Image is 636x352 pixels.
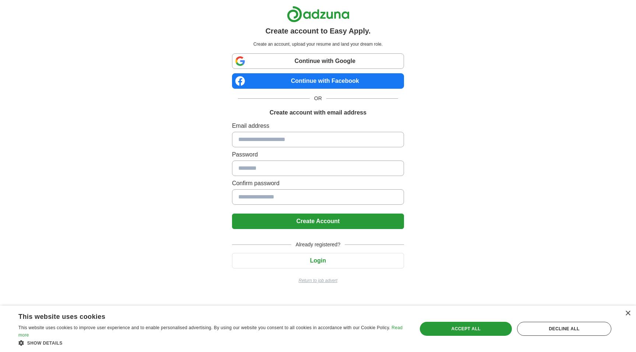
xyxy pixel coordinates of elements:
[27,341,63,346] span: Show details
[18,339,405,346] div: Show details
[270,108,366,117] h1: Create account with email address
[232,214,404,229] button: Create Account
[18,325,390,330] span: This website uses cookies to improve user experience and to enable personalised advertising. By u...
[18,310,387,321] div: This website uses cookies
[625,311,630,316] div: Close
[232,73,404,89] a: Continue with Facebook
[291,241,345,249] span: Already registered?
[310,95,326,102] span: OR
[232,179,404,188] label: Confirm password
[232,150,404,159] label: Password
[517,322,611,336] div: Decline all
[287,6,349,22] img: Adzuna logo
[232,253,404,268] button: Login
[232,257,404,264] a: Login
[232,122,404,130] label: Email address
[233,41,403,47] p: Create an account, upload your resume and land your dream role.
[232,277,404,284] a: Return to job advert
[232,53,404,69] a: Continue with Google
[266,25,371,36] h1: Create account to Easy Apply.
[420,322,512,336] div: Accept all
